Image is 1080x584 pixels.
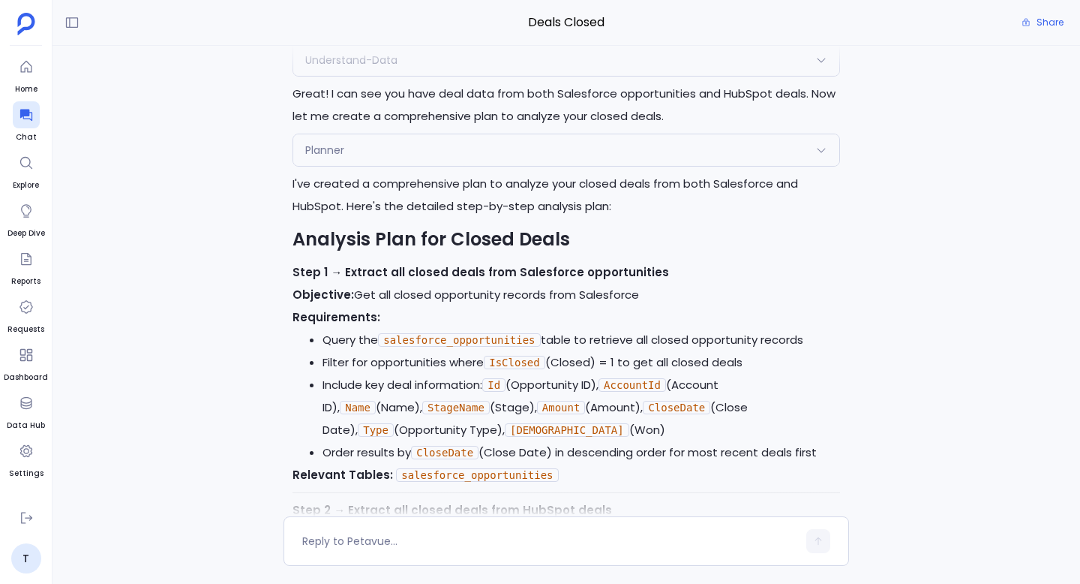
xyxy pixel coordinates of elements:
[7,324,44,336] span: Requests
[13,179,40,191] span: Explore
[292,284,840,306] p: Get all closed opportunity records from Salesforce
[305,143,344,158] span: Planner
[598,378,666,392] code: AccountId
[7,227,45,239] span: Deep Dive
[13,101,40,143] a: Chat
[537,401,586,414] code: Amount
[11,245,40,287] a: Reports
[358,423,394,437] code: Type
[643,401,710,414] code: CloseDate
[283,13,849,32] span: Deals Closed
[322,441,840,464] li: Order results by (Close Date) in descending order for most recent deals first
[505,423,629,437] code: [DEMOGRAPHIC_DATA]
[7,294,44,336] a: Requests
[292,83,840,128] p: Great! I can see you have deal data from both Salesforce opportunities and HubSpot deals. Now let...
[13,53,40,95] a: Home
[9,438,43,480] a: Settings
[1036,17,1063,29] span: Share
[292,287,354,303] strong: Objective:
[13,149,40,191] a: Explore
[1012,12,1072,33] button: Share
[292,264,669,280] strong: Step 1 → Extract all closed deals from Salesforce opportunities
[484,356,544,369] code: IsClosed
[396,468,558,482] code: salesforce_opportunities
[4,372,48,384] span: Dashboard
[482,378,505,392] code: Id
[13,131,40,143] span: Chat
[7,420,45,432] span: Data Hub
[11,275,40,287] span: Reports
[292,309,380,325] strong: Requirements:
[322,374,840,441] li: Include key deal information: (Opportunity ID), (Account ID), (Name), (Stage), (Amount), (Close D...
[322,329,840,351] li: Query the table to retrieve all closed opportunity records
[340,401,376,414] code: Name
[322,351,840,374] li: Filter for opportunities where (Closed) = 1 to get all closed deals
[378,333,540,347] code: salesforce_opportunities
[7,390,45,432] a: Data Hub
[13,83,40,95] span: Home
[4,342,48,384] a: Dashboard
[11,543,41,573] a: T
[17,13,35,35] img: petavue logo
[422,401,490,414] code: StageName
[292,467,393,483] strong: Relevant Tables:
[9,468,43,480] span: Settings
[292,227,840,252] h2: Analysis Plan for Closed Deals
[7,197,45,239] a: Deep Dive
[411,446,478,459] code: CloseDate
[292,173,840,218] p: I've created a comprehensive plan to analyze your closed deals from both Salesforce and HubSpot. ...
